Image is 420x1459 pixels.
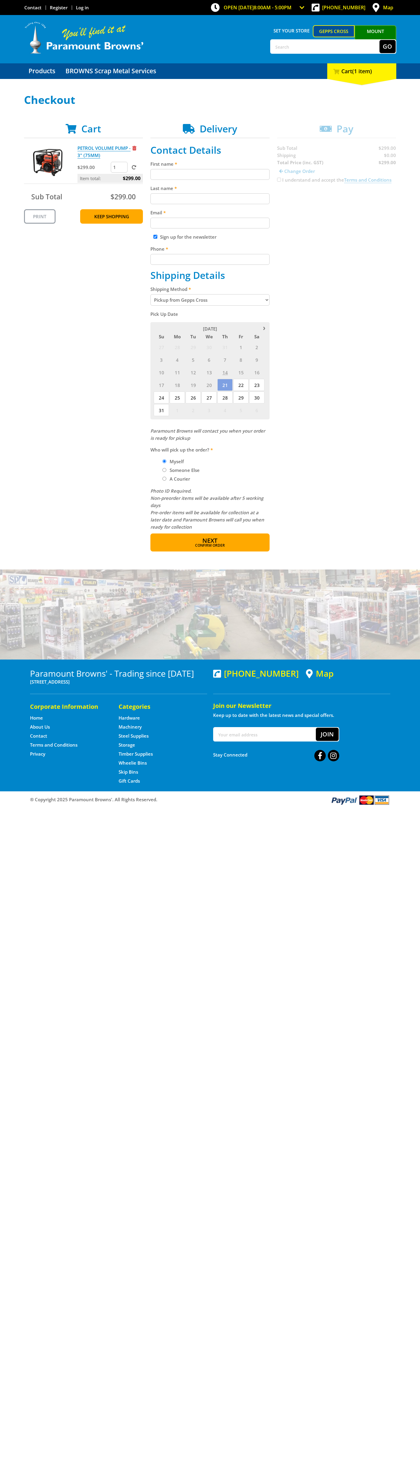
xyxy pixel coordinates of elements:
[249,391,264,403] span: 30
[233,379,249,391] span: 22
[150,294,270,306] select: Please select a shipping method.
[186,379,201,391] span: 19
[327,63,396,79] div: Cart
[168,474,192,484] label: A Courier
[217,404,233,416] span: 4
[61,63,161,79] a: Go to the BROWNS Scrap Metal Services page
[217,333,233,340] span: Th
[24,209,56,224] a: Print
[24,94,396,106] h1: Checkout
[170,366,185,378] span: 11
[30,144,66,180] img: PETROL VOLUME PUMP - 3" (75MM)
[150,160,270,168] label: First name
[217,354,233,366] span: 7
[119,724,142,730] a: Go to the Machinery page
[170,404,185,416] span: 1
[168,456,186,467] label: Myself
[76,5,89,11] a: Log in
[163,544,257,547] span: Confirm order
[119,702,195,711] h5: Categories
[30,724,50,730] a: Go to the About Us page
[162,468,166,472] input: Please select who will pick up the order.
[213,702,390,710] h5: Join our Newsletter
[170,379,185,391] span: 18
[77,174,143,183] p: Item total:
[119,778,140,784] a: Go to the Gift Cards page
[160,234,216,240] label: Sign up for the newsletter
[201,379,217,391] span: 20
[224,4,292,11] span: OPEN [DATE]
[330,794,390,805] img: PayPal, Mastercard, Visa accepted
[201,341,217,353] span: 30
[30,733,47,739] a: Go to the Contact page
[150,218,270,228] input: Please enter your email address.
[24,21,144,54] img: Paramount Browns'
[31,192,62,201] span: Sub Total
[201,366,217,378] span: 13
[150,488,264,530] em: Photo ID Required. Non-preorder items will be available after 5 working days Pre-order items will...
[200,122,237,135] span: Delivery
[30,669,207,678] h3: Paramount Browns' - Trading since [DATE]
[24,794,396,805] div: ® Copyright 2025 Paramount Browns'. All Rights Reserved.
[355,25,396,48] a: Mount [PERSON_NAME]
[150,428,265,441] em: Paramount Browns will contact you when your order is ready for pickup
[233,333,249,340] span: Fr
[150,446,270,453] label: Who will pick up the order?
[170,341,185,353] span: 28
[119,715,140,721] a: Go to the Hardware page
[249,379,264,391] span: 23
[30,678,207,685] p: [STREET_ADDRESS]
[119,733,149,739] a: Go to the Steel Supplies page
[214,728,316,741] input: Your email address
[233,354,249,366] span: 8
[110,192,136,201] span: $299.00
[77,164,110,171] p: $299.00
[150,254,270,265] input: Please enter your telephone number.
[306,669,334,678] a: View a map of Gepps Cross location
[150,310,270,318] label: Pick Up Date
[201,404,217,416] span: 3
[186,404,201,416] span: 2
[249,404,264,416] span: 6
[119,751,153,757] a: Go to the Timber Supplies page
[249,354,264,366] span: 9
[30,715,43,721] a: Go to the Home page
[24,63,60,79] a: Go to the Products page
[30,702,107,711] h5: Corporate Information
[150,533,270,551] button: Next Confirm order
[30,742,77,748] a: Go to the Terms and Conditions page
[170,391,185,403] span: 25
[233,366,249,378] span: 15
[217,366,233,378] span: 14
[186,333,201,340] span: Tu
[150,209,270,216] label: Email
[119,742,135,748] a: Go to the Storage page
[150,245,270,252] label: Phone
[170,333,185,340] span: Mo
[50,5,68,11] a: Go to the registration page
[352,68,372,75] span: (1 item)
[150,270,270,281] h2: Shipping Details
[170,354,185,366] span: 4
[150,285,270,293] label: Shipping Method
[233,391,249,403] span: 29
[379,40,396,53] button: Go
[186,354,201,366] span: 5
[162,477,166,481] input: Please select who will pick up the order.
[154,404,169,416] span: 31
[233,404,249,416] span: 5
[217,379,233,391] span: 21
[162,459,166,463] input: Please select who will pick up the order.
[316,728,339,741] button: Join
[201,391,217,403] span: 27
[154,354,169,366] span: 3
[201,333,217,340] span: We
[271,40,379,53] input: Search
[132,145,136,151] a: Remove from cart
[249,366,264,378] span: 16
[213,748,339,762] div: Stay Connected
[202,536,217,545] span: Next
[150,185,270,192] label: Last name
[168,465,202,475] label: Someone Else
[186,391,201,403] span: 26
